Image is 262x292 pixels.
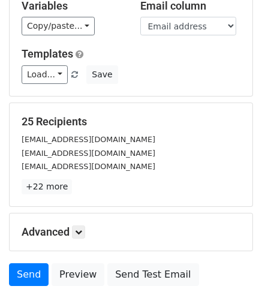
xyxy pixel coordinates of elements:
[9,263,49,286] a: Send
[22,162,155,171] small: [EMAIL_ADDRESS][DOMAIN_NAME]
[22,135,155,144] small: [EMAIL_ADDRESS][DOMAIN_NAME]
[22,65,68,84] a: Load...
[22,149,155,158] small: [EMAIL_ADDRESS][DOMAIN_NAME]
[22,225,240,239] h5: Advanced
[86,65,118,84] button: Save
[22,179,72,194] a: +22 more
[202,234,262,292] iframe: Chat Widget
[107,263,198,286] a: Send Test Email
[22,17,95,35] a: Copy/paste...
[22,115,240,128] h5: 25 Recipients
[52,263,104,286] a: Preview
[22,47,73,60] a: Templates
